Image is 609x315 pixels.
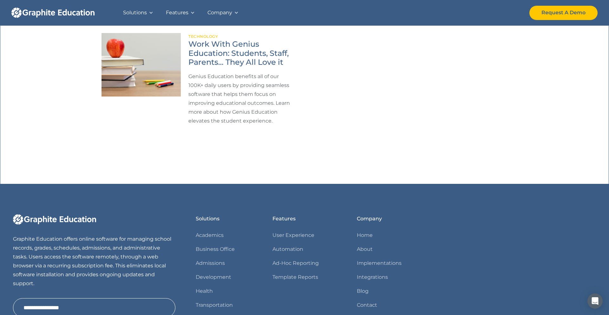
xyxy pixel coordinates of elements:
[272,214,296,223] div: Features
[123,8,147,17] div: Solutions
[272,231,314,240] a: User Experience
[101,33,294,133] a: TechnologyWork With Genius Education: Students, Staff, Parents… They All Love itGenius Education ...
[196,273,231,282] a: Development
[529,6,598,20] a: Request A Demo
[357,301,377,310] a: Contact
[13,235,175,288] p: Graphite Education offers online software for managing school records, grades, schedules, admissi...
[196,301,233,310] a: Transportation
[272,273,318,282] a: Template Reports
[188,40,294,67] h4: Work With Genius Education: Students, Staff, Parents… They All Love it
[587,293,603,309] div: Open Intercom Messenger
[357,287,369,296] a: Blog
[196,231,224,240] a: Academics
[188,33,294,40] div: Technology
[541,8,586,17] div: Request A Demo
[196,259,225,268] a: Admissions
[357,245,373,254] a: About
[357,273,388,282] a: Integrations
[196,214,219,223] div: Solutions
[196,287,213,296] a: Health
[188,72,294,125] p: Genius Education benefits all of our 100K+ daily users by providing seamless software that helps ...
[357,214,382,223] div: Company
[272,245,303,254] a: Automation
[196,245,235,254] a: Business Office
[357,259,402,268] a: Implementations
[357,231,373,240] a: Home
[166,8,188,17] div: Features
[207,8,232,17] div: Company
[272,259,319,268] a: Ad-Hoc Reporting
